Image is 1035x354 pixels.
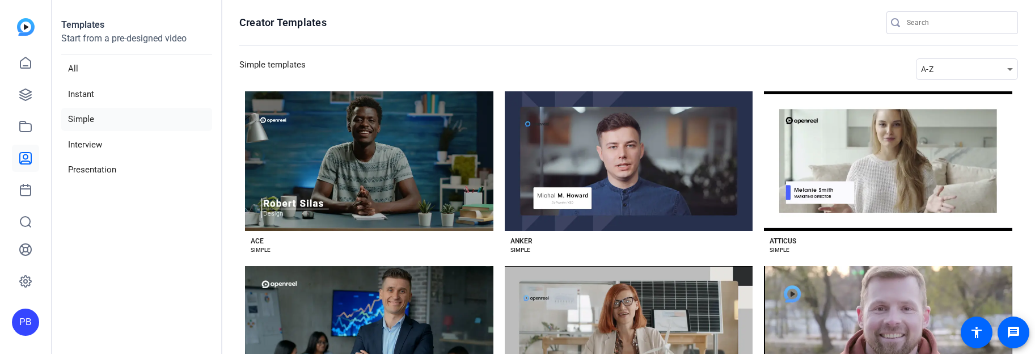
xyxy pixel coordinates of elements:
[61,57,212,81] li: All
[921,65,933,74] span: A-Z
[239,58,306,80] h3: Simple templates
[239,16,327,29] h1: Creator Templates
[770,246,789,255] div: SIMPLE
[764,91,1012,231] button: Template image
[770,237,796,246] div: ATTICUS
[510,237,533,246] div: ANKER
[17,18,35,36] img: blue-gradient.svg
[907,16,1009,29] input: Search
[510,246,530,255] div: SIMPLE
[61,19,104,30] strong: Templates
[12,309,39,336] div: PB
[61,108,212,131] li: Simple
[1007,326,1020,339] mat-icon: message
[251,237,264,246] div: ACE
[61,158,212,182] li: Presentation
[245,91,493,231] button: Template image
[61,83,212,106] li: Instant
[251,246,271,255] div: SIMPLE
[61,133,212,157] li: Interview
[61,32,212,55] p: Start from a pre-designed video
[970,326,983,339] mat-icon: accessibility
[505,91,753,231] button: Template image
